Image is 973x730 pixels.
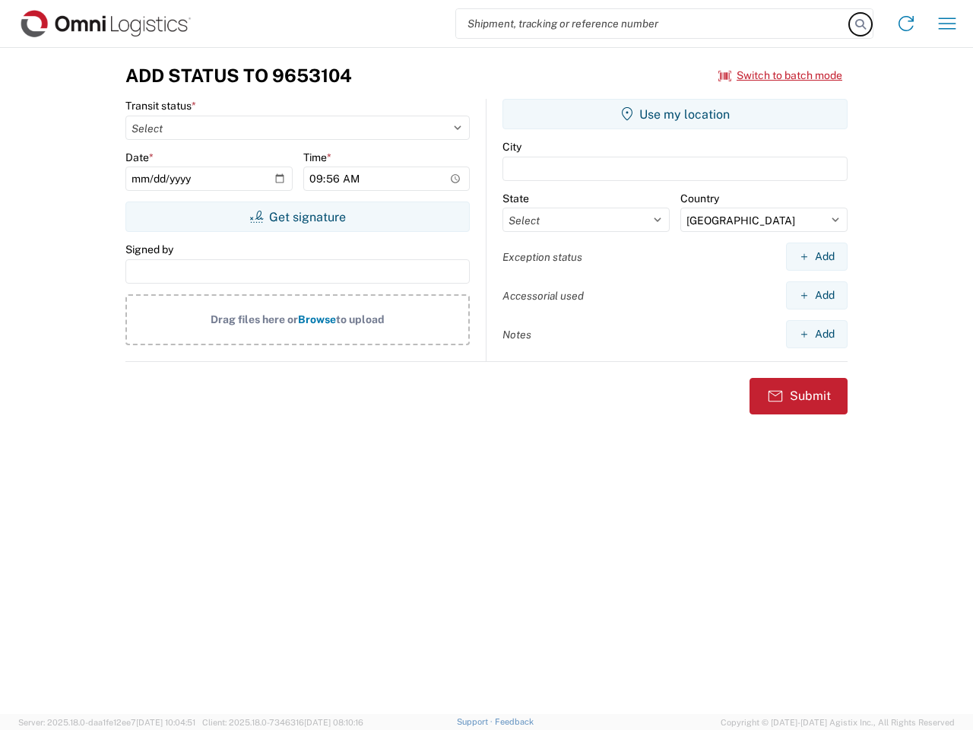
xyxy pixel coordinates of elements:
button: Use my location [502,99,848,129]
span: Drag files here or [211,313,298,325]
button: Add [786,320,848,348]
span: Server: 2025.18.0-daa1fe12ee7 [18,718,195,727]
button: Add [786,243,848,271]
label: Country [680,192,719,205]
button: Submit [750,378,848,414]
h3: Add Status to 9653104 [125,65,352,87]
label: Notes [502,328,531,341]
button: Add [786,281,848,309]
span: to upload [336,313,385,325]
a: Feedback [495,717,534,726]
label: Transit status [125,99,196,113]
label: Signed by [125,243,173,256]
span: [DATE] 10:04:51 [136,718,195,727]
span: Browse [298,313,336,325]
span: Client: 2025.18.0-7346316 [202,718,363,727]
span: [DATE] 08:10:16 [304,718,363,727]
label: Time [303,151,331,164]
input: Shipment, tracking or reference number [456,9,850,38]
label: Accessorial used [502,289,584,303]
label: City [502,140,521,154]
a: Support [457,717,495,726]
label: Exception status [502,250,582,264]
button: Get signature [125,202,470,232]
label: State [502,192,529,205]
button: Switch to batch mode [718,63,842,88]
label: Date [125,151,154,164]
span: Copyright © [DATE]-[DATE] Agistix Inc., All Rights Reserved [721,716,955,729]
